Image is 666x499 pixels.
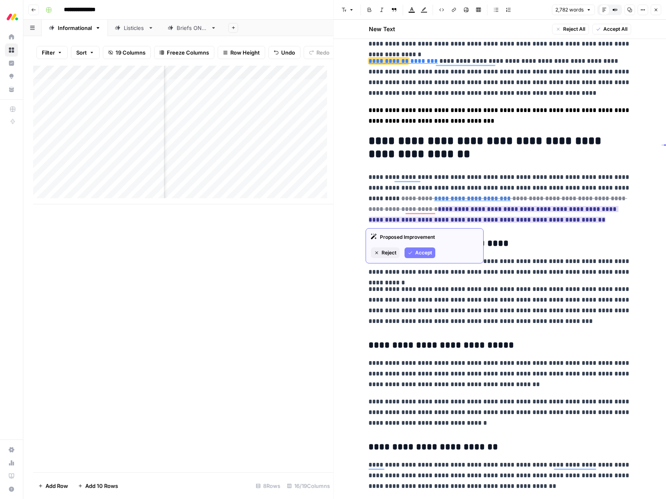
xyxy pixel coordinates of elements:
[252,479,284,492] div: 8 Rows
[563,25,585,33] span: Reject All
[405,247,435,258] button: Accept
[71,46,100,59] button: Sort
[552,24,589,34] button: Reject All
[382,249,396,256] span: Reject
[552,5,595,15] button: 2,782 words
[281,48,295,57] span: Undo
[36,46,68,59] button: Filter
[76,48,87,57] span: Sort
[116,48,145,57] span: 19 Columns
[230,48,260,57] span: Row Height
[42,20,108,36] a: Informational
[603,25,627,33] span: Accept All
[371,233,478,241] div: Proposed Improvement
[108,20,161,36] a: Listicles
[284,479,333,492] div: 16/19 Columns
[161,20,223,36] a: Briefs ONLY
[415,249,432,256] span: Accept
[5,70,18,83] a: Opportunities
[371,247,400,258] button: Reject
[42,48,55,57] span: Filter
[5,469,18,483] a: Learning Hub
[218,46,265,59] button: Row Height
[33,479,73,492] button: Add Row
[177,24,207,32] div: Briefs ONLY
[73,479,123,492] button: Add 10 Rows
[304,46,335,59] button: Redo
[45,482,68,490] span: Add Row
[5,30,18,43] a: Home
[167,48,209,57] span: Freeze Columns
[5,57,18,70] a: Insights
[5,483,18,496] button: Help + Support
[5,9,20,24] img: Monday.com Logo
[5,43,18,57] a: Browse
[5,443,18,456] a: Settings
[85,482,118,490] span: Add 10 Rows
[368,25,395,33] h2: New Text
[5,83,18,96] a: Your Data
[58,24,92,32] div: Informational
[154,46,214,59] button: Freeze Columns
[316,48,330,57] span: Redo
[124,24,145,32] div: Listicles
[5,456,18,469] a: Usage
[5,7,18,27] button: Workspace: Monday.com
[592,24,631,34] button: Accept All
[268,46,300,59] button: Undo
[555,6,584,14] span: 2,782 words
[103,46,151,59] button: 19 Columns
